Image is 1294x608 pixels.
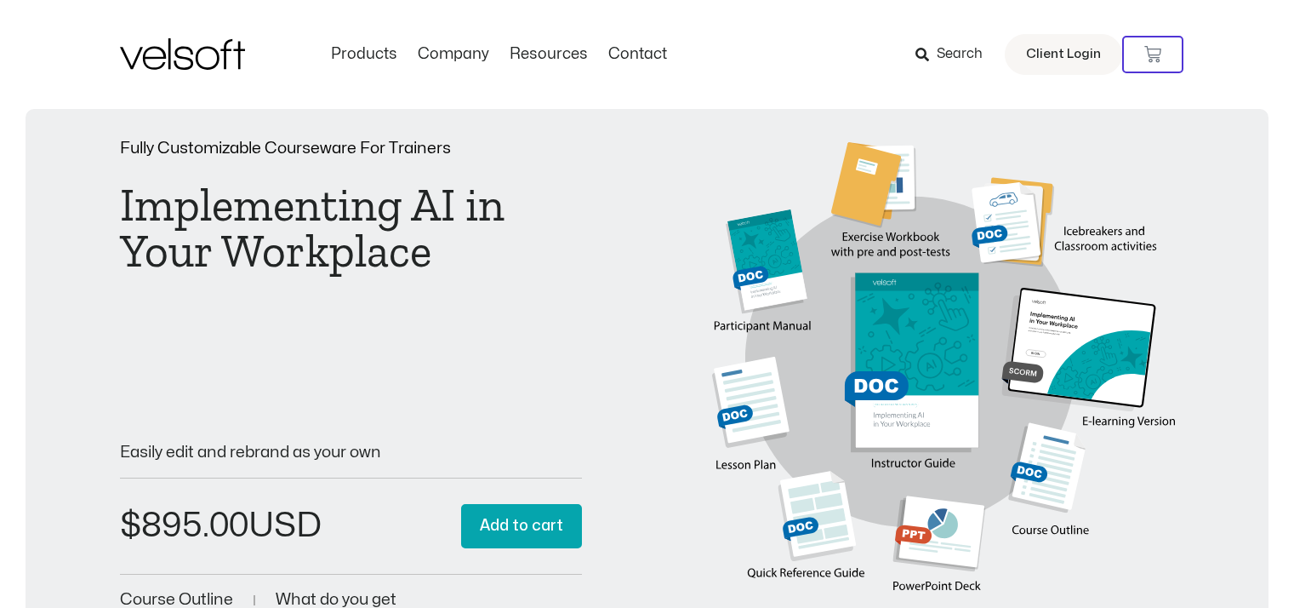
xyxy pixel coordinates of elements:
[1005,34,1122,75] a: Client Login
[598,45,677,64] a: ContactMenu Toggle
[1026,43,1101,66] span: Client Login
[321,45,408,64] a: ProductsMenu Toggle
[120,38,245,70] img: Velsoft Training Materials
[461,504,582,549] button: Add to cart
[408,45,499,64] a: CompanyMenu Toggle
[499,45,598,64] a: ResourcesMenu Toggle
[120,509,141,542] span: $
[120,509,248,542] bdi: 895.00
[120,141,583,157] p: Fully Customizable Courseware For Trainers
[276,592,396,608] a: What do you get
[937,43,983,66] span: Search
[120,182,583,274] h1: Implementing AI in Your Workplace
[120,445,583,461] p: Easily edit and rebrand as your own
[915,40,995,69] a: Search
[120,592,233,608] a: Course Outline
[321,45,677,64] nav: Menu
